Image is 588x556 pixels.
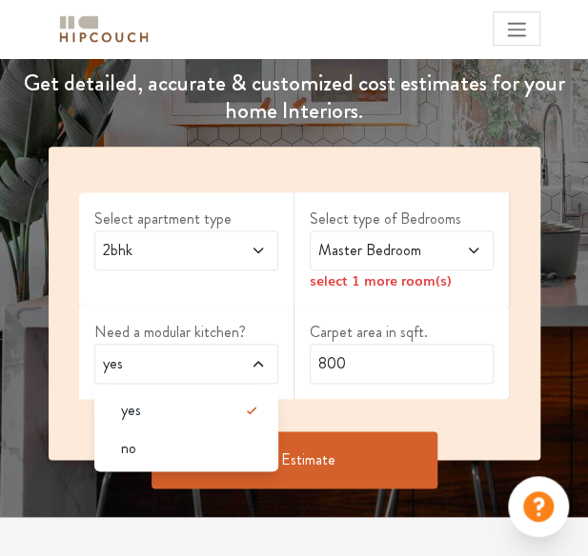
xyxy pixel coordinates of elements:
[56,12,152,46] img: logo-horizontal.svg
[310,344,494,384] input: Enter area sqft
[493,11,540,46] button: Toggle navigation
[152,431,437,488] button: Get Estimate
[310,208,494,230] label: Select type of Bedrooms
[94,208,278,230] label: Select apartment type
[310,321,494,344] label: Carpet area in sqft.
[56,8,152,50] span: logo-horizontal.svg
[99,239,224,262] span: 2bhk
[310,270,494,290] div: select 1 more room(s)
[94,321,278,344] label: Need a modular kitchen?
[11,69,577,125] h4: Get detailed, accurate & customized cost estimates for your home Interiors.
[121,437,136,460] span: no
[121,399,141,422] span: yes
[99,352,224,375] span: yes
[314,239,439,262] span: Master Bedroom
